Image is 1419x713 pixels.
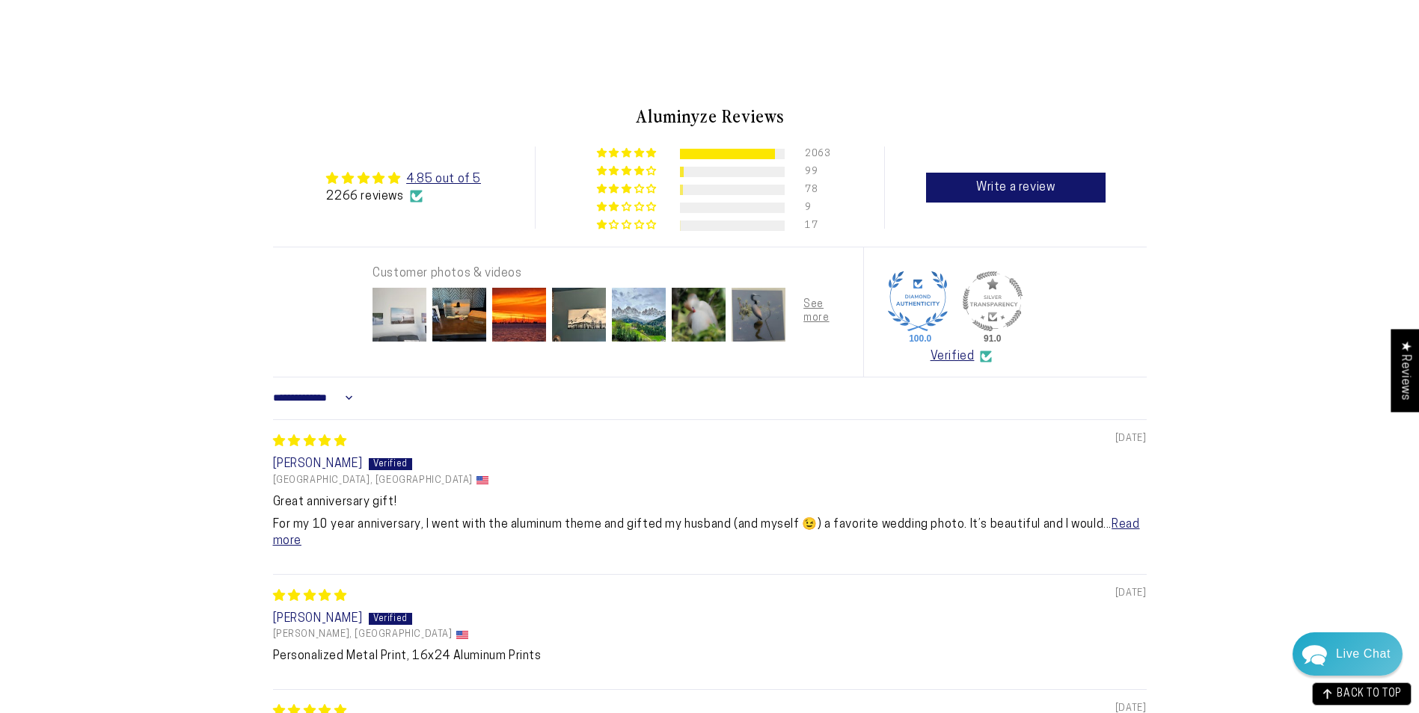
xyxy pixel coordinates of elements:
span: [DATE] [1115,432,1147,445]
div: 78 [805,185,823,195]
img: Judge.me Diamond Authentic Shop medal [888,271,948,331]
div: Contact Us Directly [1336,632,1391,676]
div: 3% (78) reviews with 3 star rating [597,184,659,195]
div: 2063 [805,149,823,159]
span: [PERSON_NAME] [273,458,363,470]
div: Customer photos & videos [373,265,845,282]
div: 9 [805,203,823,213]
h2: Aluminyze Reviews [273,103,1147,129]
span: [PERSON_NAME], [GEOGRAPHIC_DATA] [273,629,453,641]
a: Write a review [926,173,1106,203]
div: Chat widget toggle [1293,632,1403,676]
a: 4.85 out of 5 [406,173,481,185]
div: Diamond Authentic Shop. 100% of published reviews are verified reviews [888,271,948,336]
div: Click to open Judge.me floating reviews tab [1391,329,1419,412]
a: Verified [931,348,975,365]
div: Average rating is 4.85 stars [326,170,480,188]
img: User picture [370,285,429,345]
div: Silver Transparent Shop. Published at least 90% of verified reviews received in total [963,271,1023,336]
div: 4% (99) reviews with 4 star rating [597,166,659,177]
select: Sort dropdown [273,383,357,413]
img: Verified Checkmark [410,190,423,203]
div: 100.0 [906,333,930,345]
div: 99 [805,167,823,177]
a: Judge.me Silver Transparent Shop medal 91.0 [963,271,1023,331]
div: 1% (17) reviews with 1 star rating [597,220,659,231]
img: User picture [669,285,729,345]
img: User picture [549,285,609,345]
a: Judge.me Diamond Authentic Shop medal 100.0 [888,271,948,331]
div: 0% (9) reviews with 2 star rating [597,202,659,213]
img: Judge.me Silver Transparent Shop medal [963,271,1023,331]
img: User picture [609,285,669,345]
a: Read more [273,519,1140,547]
span: 5 star review [273,590,347,602]
span: 5 star review [273,436,347,448]
img: User picture [489,285,549,345]
span: BACK TO TOP [1337,689,1402,700]
img: US [476,476,488,484]
div: 17 [805,220,823,231]
p: For my 10 year anniversary, I went with the aluminum theme and gifted my husband (and myself 😉) a... [273,516,1147,550]
p: Personalized Metal Print, 16x24 Aluminum Prints [273,648,1147,664]
div: 91% (2063) reviews with 5 star rating [597,148,659,159]
span: [DATE] [1115,587,1147,600]
div: 2266 reviews [326,188,480,205]
img: User picture [729,285,788,345]
b: Great anniversary gift! [273,494,1147,510]
span: [PERSON_NAME] [273,613,363,625]
img: User picture [429,285,489,345]
img: User picture [788,285,848,345]
span: [GEOGRAPHIC_DATA], [GEOGRAPHIC_DATA] [273,475,473,487]
img: US [456,631,468,639]
div: 91.0 [981,333,1005,345]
